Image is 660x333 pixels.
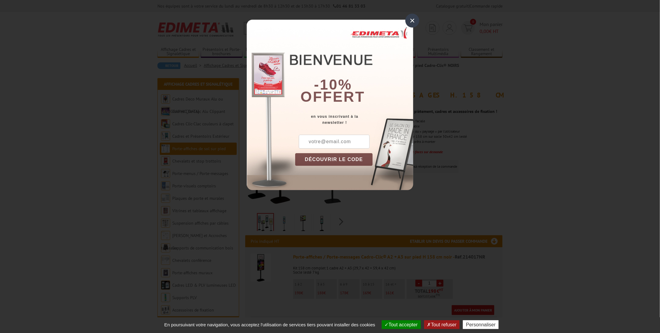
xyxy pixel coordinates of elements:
[424,320,460,329] button: Tout refuser
[382,320,421,329] button: Tout accepter
[314,77,352,93] b: -10%
[161,322,378,327] span: En poursuivant votre navigation, vous acceptez l'utilisation de services tiers pouvant installer ...
[295,153,373,166] button: DÉCOUVRIR LE CODE
[295,114,413,126] div: en vous inscrivant à la newsletter !
[405,14,419,28] div: ×
[301,89,365,105] font: offert
[463,320,499,329] button: Personnaliser (fenêtre modale)
[299,135,370,149] input: votre@email.com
